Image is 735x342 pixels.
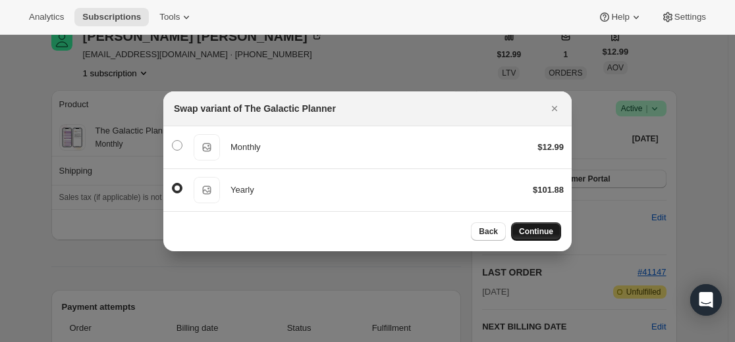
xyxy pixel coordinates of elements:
[231,185,254,195] span: Yearly
[653,8,714,26] button: Settings
[151,8,201,26] button: Tools
[231,142,261,152] span: Monthly
[174,102,336,115] h2: Swap variant of The Galactic Planner
[29,12,64,22] span: Analytics
[674,12,706,22] span: Settings
[471,222,506,241] button: Back
[21,8,72,26] button: Analytics
[545,99,564,118] button: Close
[690,284,722,316] div: Open Intercom Messenger
[159,12,180,22] span: Tools
[511,222,561,241] button: Continue
[611,12,629,22] span: Help
[590,8,650,26] button: Help
[74,8,149,26] button: Subscriptions
[479,226,498,237] span: Back
[519,226,553,237] span: Continue
[533,183,564,197] div: $101.88
[82,12,141,22] span: Subscriptions
[537,141,564,154] div: $12.99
